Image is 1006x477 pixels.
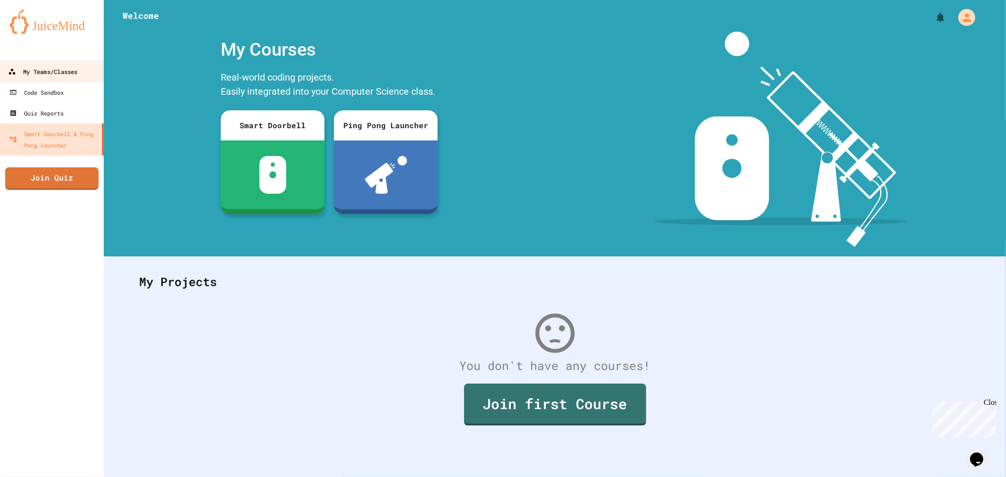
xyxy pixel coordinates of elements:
[130,263,980,300] div: My Projects
[130,357,980,375] div: You don't have any courses!
[966,439,997,468] iframe: chat widget
[221,110,324,140] div: Smart Doorbell
[9,107,64,119] div: Quiz Reports
[334,110,438,140] div: Ping Pong Launcher
[216,68,442,103] div: Real-world coding projects. Easily integrated into your Computer Science class.
[917,9,948,25] div: My Notifications
[216,32,442,68] div: My Courses
[9,9,94,34] img: logo-orange.svg
[8,66,77,78] div: My Teams/Classes
[948,7,978,28] div: My Account
[928,398,997,438] iframe: chat widget
[259,156,286,194] img: sdb-white.svg
[5,167,99,190] a: Join Quiz
[4,4,65,60] div: Chat with us now!Close
[9,128,98,151] div: Smart Doorbell & Ping Pong Launcher
[365,156,407,194] img: ppl-with-ball.png
[464,384,646,426] a: Join first Course
[654,32,907,247] img: banner-image-my-projects.png
[9,87,64,98] div: Code Sandbox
